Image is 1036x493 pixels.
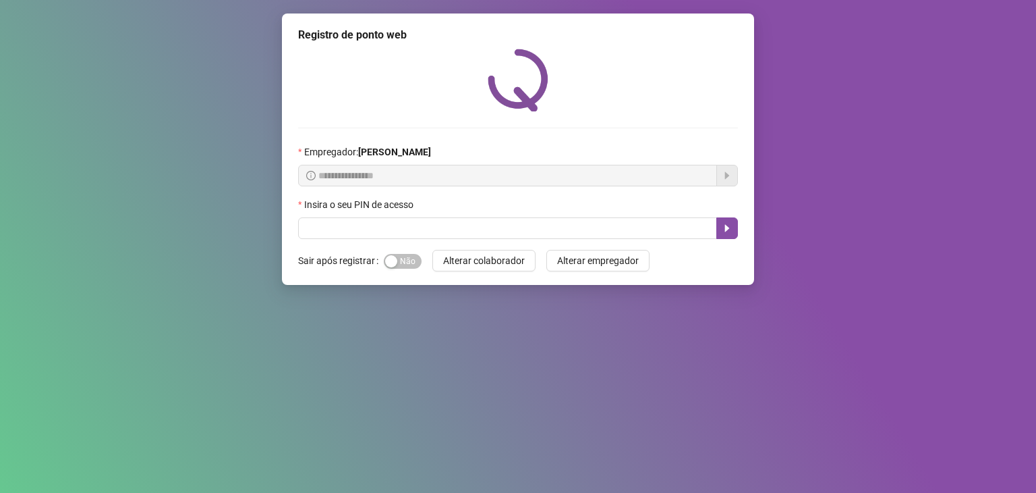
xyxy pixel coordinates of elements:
[298,250,384,271] label: Sair após registrar
[722,223,732,234] span: caret-right
[306,171,316,180] span: info-circle
[546,250,650,271] button: Alterar empregador
[488,49,548,111] img: QRPoint
[432,250,536,271] button: Alterar colaborador
[443,253,525,268] span: Alterar colaborador
[557,253,639,268] span: Alterar empregador
[298,197,422,212] label: Insira o seu PIN de acesso
[358,147,431,157] strong: [PERSON_NAME]
[298,27,738,43] div: Registro de ponto web
[304,145,431,159] span: Empregador :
